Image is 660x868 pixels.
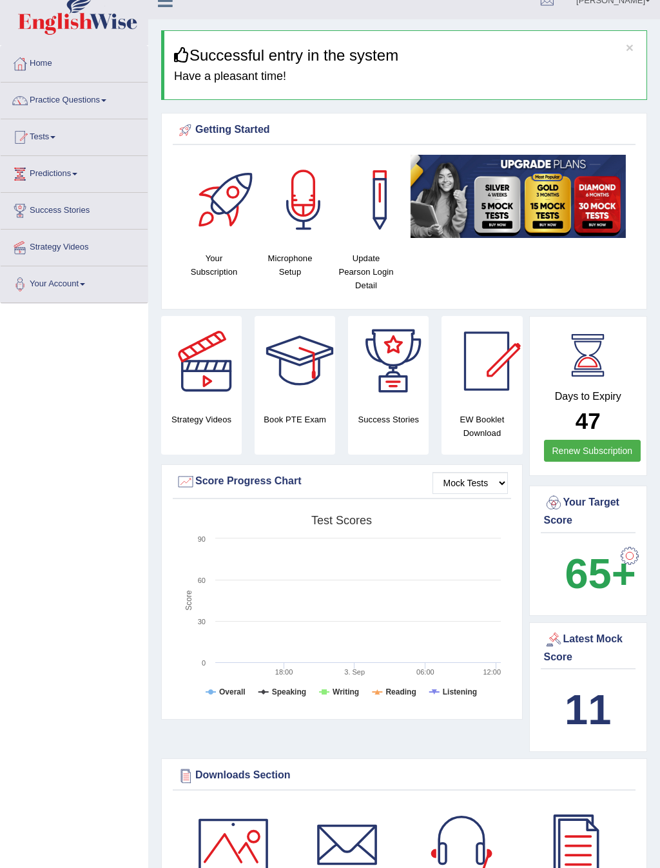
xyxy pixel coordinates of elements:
tspan: Speaking [272,687,306,696]
h4: Have a pleasant time! [174,70,637,83]
text: 30 [198,618,206,626]
a: Tests [1,119,148,152]
h4: Success Stories [348,413,429,426]
h4: EW Booklet Download [442,413,522,440]
h4: Book PTE Exam [255,413,335,426]
b: 11 [565,686,611,733]
div: Downloads Section [176,766,632,785]
text: 60 [198,577,206,584]
h3: Successful entry in the system [174,47,637,64]
h4: Days to Expiry [544,391,633,402]
div: Getting Started [176,121,632,140]
text: 90 [198,535,206,543]
img: small5.jpg [411,155,626,238]
text: 0 [202,659,206,667]
text: 12:00 [483,668,501,676]
tspan: Test scores [311,514,372,527]
text: 18:00 [275,668,293,676]
tspan: Reading [385,687,416,696]
tspan: Score [184,590,193,611]
div: Your Target Score [544,493,633,528]
h4: Microphone Setup [258,252,322,279]
tspan: Writing [333,687,359,696]
button: × [626,41,634,54]
tspan: Overall [219,687,246,696]
h4: Update Pearson Login Detail [335,252,398,292]
a: Your Account [1,266,148,299]
a: Strategy Videos [1,230,148,262]
div: Score Progress Chart [176,472,508,491]
b: 65+ [565,550,636,597]
tspan: 3. Sep [344,668,365,676]
a: Success Stories [1,193,148,225]
text: 06:00 [416,668,434,676]
b: 47 [576,408,601,433]
a: Home [1,46,148,78]
tspan: Listening [443,687,477,696]
a: Practice Questions [1,83,148,115]
div: Latest Mock Score [544,630,633,665]
h4: Strategy Videos [161,413,242,426]
a: Predictions [1,156,148,188]
h4: Your Subscription [182,252,246,279]
a: Renew Subscription [544,440,641,462]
